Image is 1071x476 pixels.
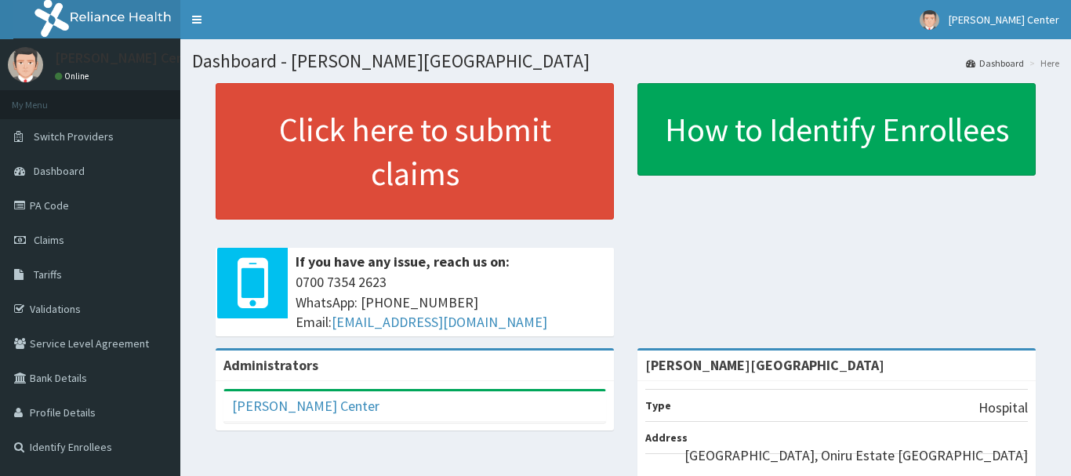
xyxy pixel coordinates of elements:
span: Dashboard [34,164,85,178]
h1: Dashboard - [PERSON_NAME][GEOGRAPHIC_DATA] [192,51,1059,71]
span: Tariffs [34,267,62,282]
b: If you have any issue, reach us on: [296,253,510,271]
p: Hospital [978,398,1028,418]
strong: [PERSON_NAME][GEOGRAPHIC_DATA] [645,356,884,374]
img: User Image [920,10,939,30]
a: How to Identify Enrollees [637,83,1036,176]
li: Here [1026,56,1059,70]
a: Dashboard [966,56,1024,70]
span: [PERSON_NAME] Center [949,13,1059,27]
a: [PERSON_NAME] Center [232,397,379,415]
b: Type [645,398,671,412]
a: Online [55,71,93,82]
span: 0700 7354 2623 WhatsApp: [PHONE_NUMBER] Email: [296,272,606,332]
img: User Image [8,47,43,82]
a: [EMAIL_ADDRESS][DOMAIN_NAME] [332,313,547,331]
span: Claims [34,233,64,247]
p: [GEOGRAPHIC_DATA], Oniru Estate [GEOGRAPHIC_DATA] [684,445,1028,466]
a: Click here to submit claims [216,83,614,220]
b: Address [645,431,688,445]
b: Administrators [223,356,318,374]
span: Switch Providers [34,129,114,144]
p: [PERSON_NAME] Center [55,51,203,65]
